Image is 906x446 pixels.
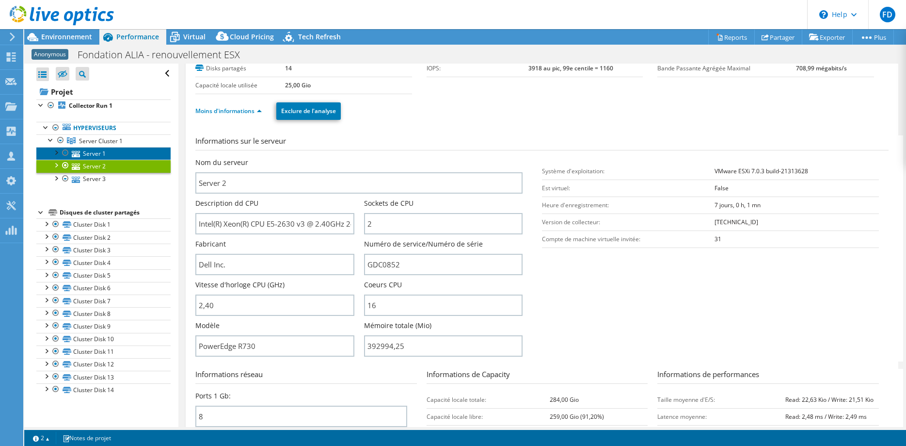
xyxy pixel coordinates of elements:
a: Moins d'informations [195,107,262,115]
a: 2 [26,432,56,444]
span: Server Cluster 1 [79,137,123,145]
a: Server 1 [36,147,171,160]
label: IOPS: [427,64,528,73]
td: Capacité locale totale: [427,391,550,408]
label: Capacité locale utilisée [195,81,285,90]
a: Cluster Disk 5 [36,269,171,282]
span: Anonymous [32,49,68,60]
b: 284,00 Gio [550,396,579,404]
a: Exporter [802,30,853,45]
a: Projet [36,84,171,99]
b: Collector Run 1 [69,101,112,110]
a: Partager [754,30,802,45]
td: Capacité locale libre: [427,408,550,425]
td: Latence moyenne: [657,408,785,425]
a: Exclure de l'analyse [276,102,341,120]
label: Ports 1 Gb: [195,391,231,401]
label: Coeurs CPU [364,280,402,290]
b: 25,00 Gio [285,81,311,89]
a: Cluster Disk 10 [36,333,171,346]
a: Cluster Disk 1 [36,218,171,231]
a: Cluster Disk 4 [36,256,171,269]
a: Cluster Disk 12 [36,358,171,371]
b: 31 [715,235,721,243]
label: Numéro de service/Numéro de série [364,239,483,249]
label: Modèle [195,321,220,330]
td: Version de collecteur: [542,214,715,231]
b: VMware ESXi 7.0.3 build-21313628 [715,167,808,175]
a: Server Cluster 1 [36,134,171,147]
a: Cluster Disk 9 [36,320,171,332]
a: Cluster Disk 14 [36,383,171,396]
span: Virtual [183,32,206,41]
span: Tech Refresh [298,32,341,41]
h3: Informations sur le serveur [195,135,889,150]
label: Bande Passante Agrégée Maximal [657,64,796,73]
a: Cluster Disk 2 [36,231,171,244]
td: Système d'exploitation: [542,163,715,180]
td: Heure d'enregistrement: [542,197,715,214]
td: Est virtuel: [542,180,715,197]
span: Performance [116,32,159,41]
b: False [715,184,729,192]
svg: \n [819,10,828,19]
td: Longueur moyenne de file d'attente: [657,425,785,442]
b: Read: 2,48 ms / Write: 2,49 ms [785,413,867,421]
label: Fabricant [195,239,226,249]
a: Cluster Disk 13 [36,371,171,383]
b: 708,99 mégabits/s [796,64,847,72]
a: Cluster Disk 7 [36,295,171,307]
td: Compte de machine virtuelle invitée: [542,231,715,248]
a: Cluster Disk 3 [36,244,171,256]
label: Disks partagés [195,64,285,73]
span: FD [880,7,895,22]
h3: Informations de performances [657,369,879,384]
b: Read: 22,63 Kio / Write: 21,51 Kio [785,396,874,404]
a: Hyperviseurs [36,122,171,134]
h3: Informations réseau [195,369,417,384]
h3: Informations de Capacity [427,369,648,384]
a: Cluster Disk 6 [36,282,171,295]
td: Capacité partagée totale: [427,425,550,442]
span: Environnement [41,32,92,41]
a: Reports [708,30,755,45]
td: Taille moyenne d'E/S: [657,391,785,408]
a: Plus [852,30,894,45]
label: Description dd CPU [195,198,258,208]
span: Cloud Pricing [230,32,274,41]
div: Disques de cluster partagés [60,207,171,218]
b: 3918 au pic, 99e centile = 1160 [528,64,613,72]
label: Sockets de CPU [364,198,413,208]
a: Collector Run 1 [36,99,171,112]
b: 14 [285,64,292,72]
a: Notes de projet [56,432,118,444]
a: Cluster Disk 8 [36,307,171,320]
h1: Fondation ALIA - renouvellement ESX [73,50,255,60]
b: 259,00 Gio (91,20%) [550,413,604,421]
a: Server 2 [36,160,171,172]
b: [TECHNICAL_ID] [715,218,758,226]
label: Mémoire totale (Mio) [364,321,431,330]
a: Cluster Disk 11 [36,346,171,358]
label: Nom du serveur [195,158,248,167]
b: 7 jours, 0 h, 1 mn [715,201,761,209]
a: Server 3 [36,173,171,185]
label: Vitesse d'horloge CPU (GHz) [195,280,285,290]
